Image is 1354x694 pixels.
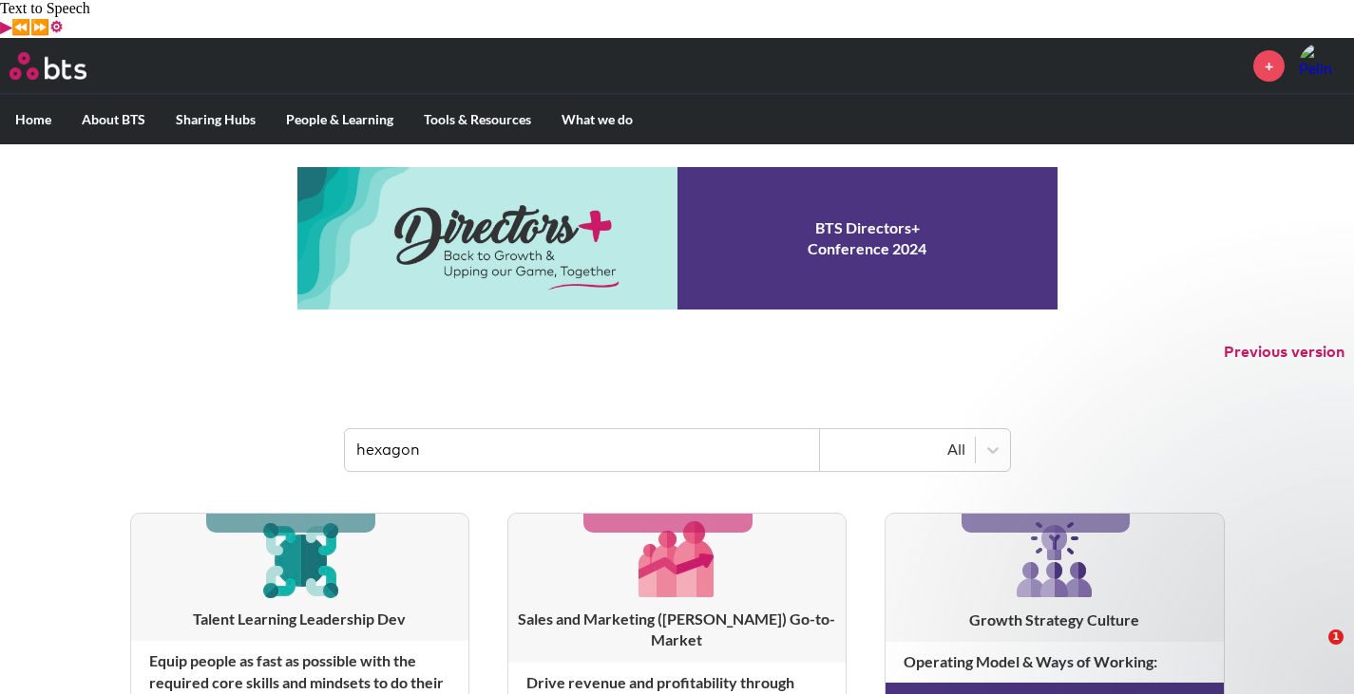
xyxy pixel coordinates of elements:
[508,609,846,651] h3: Sales and Marketing ([PERSON_NAME]) Go-to-Market
[49,17,63,38] button: Settings
[886,610,1223,630] h3: Growth Strategy Culture
[10,52,86,79] img: BTS Logo
[1299,43,1344,88] img: Pelin Atan
[830,439,965,460] div: All
[974,288,1354,643] iframe: Intercom notifications message
[1328,629,1344,645] span: 1
[886,642,1223,682] h4: Operating Model & Ways of Working :
[1299,43,1344,88] a: Profile
[1289,629,1335,675] iframe: Intercom live chat
[131,609,468,629] h3: Talent Learning Leadership Dev
[632,514,722,604] img: [object Object]
[255,514,345,604] img: [object Object]
[271,95,409,144] label: People & Learning
[409,95,546,144] label: Tools & Resources
[345,429,820,471] input: Find contents, pages and demos...
[67,95,161,144] label: About BTS
[297,167,1058,309] a: Conference 2024
[161,95,271,144] label: Sharing Hubs
[546,95,648,144] label: What we do
[11,17,30,38] button: Previous
[30,17,49,38] button: Forward
[10,52,122,79] a: Go home
[1253,50,1285,82] a: +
